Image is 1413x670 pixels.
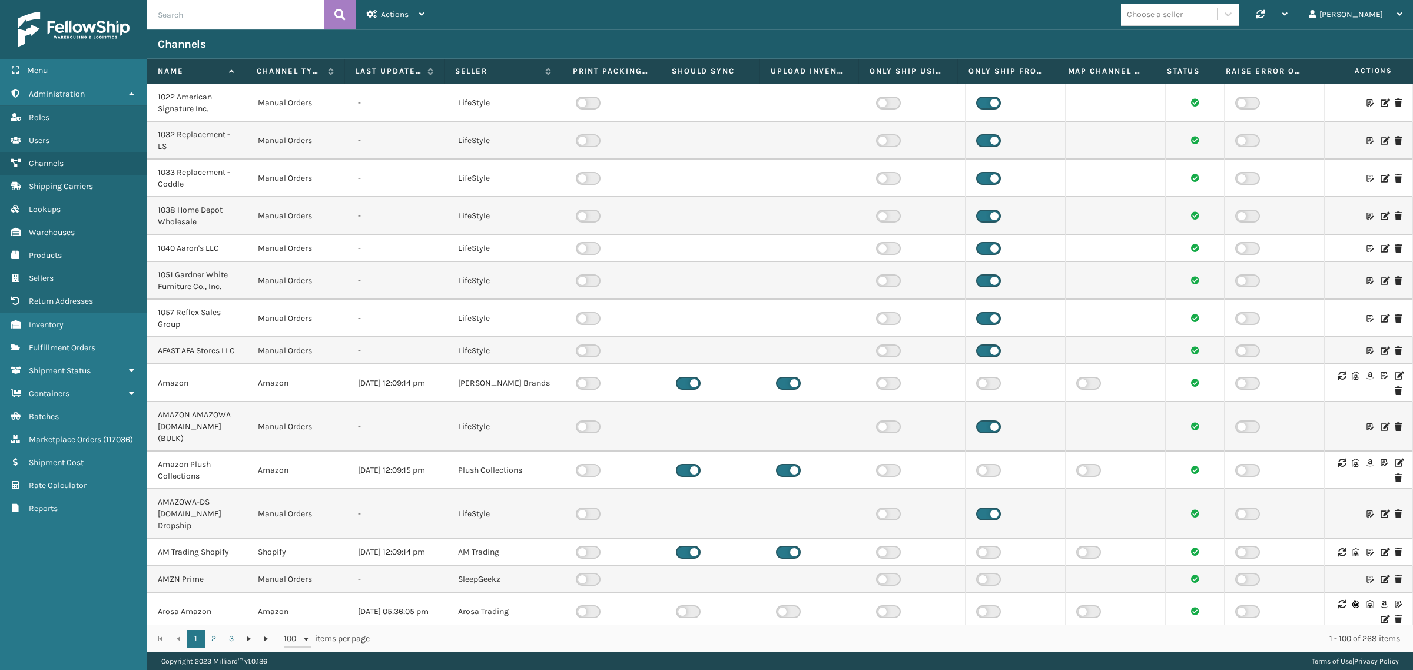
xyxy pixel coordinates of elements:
[158,409,236,445] div: AMAZON AMAZOWA [DOMAIN_NAME] (BULK)
[447,593,565,631] td: Arosa Trading
[1395,137,1402,145] i: Delete
[1366,548,1374,556] i: Customize Label
[1191,244,1199,252] i: Channel sync succeeded.
[1366,99,1374,107] i: Customize Label
[247,122,347,160] td: Manual Orders
[1366,459,1374,467] i: Amazon Templates
[1395,244,1402,253] i: Delete
[284,630,370,648] span: items per page
[1381,212,1388,220] i: Edit
[381,9,409,19] span: Actions
[347,337,447,364] td: -
[158,496,236,532] div: AMAZOWA-DS [DOMAIN_NAME] Dropship
[29,296,93,306] span: Return Addresses
[1366,600,1374,608] i: Warehouse Codes
[103,434,133,445] span: ( 117036 )
[347,566,447,593] td: -
[1338,600,1345,608] i: Sync
[1068,66,1145,77] label: Map Channel Service
[447,235,565,262] td: LifeStyle
[244,634,254,644] span: Go to the next page
[347,489,447,539] td: -
[247,160,347,197] td: Manual Orders
[29,412,59,422] span: Batches
[771,66,848,77] label: Upload inventory
[158,37,205,51] h3: Channels
[1381,615,1388,623] i: Edit
[161,652,267,670] p: Copyright 2023 Milliard™ v 1.0.186
[1191,575,1199,583] i: Channel sync succeeded.
[29,89,85,99] span: Administration
[447,337,565,364] td: LifeStyle
[1395,347,1402,355] i: Delete
[447,566,565,593] td: SleepGeekz
[1381,244,1388,253] i: Edit
[158,345,236,357] div: AFAST AFA Stores LLC
[158,459,236,482] div: Amazon Plush Collections
[1395,575,1402,583] i: Delete
[1366,212,1374,220] i: Customize Label
[347,160,447,197] td: -
[1366,244,1374,253] i: Customize Label
[1381,99,1388,107] i: Edit
[1352,372,1359,380] i: Warehouse Codes
[247,197,347,235] td: Manual Orders
[205,630,223,648] a: 2
[1352,548,1359,556] i: Warehouse Codes
[247,489,347,539] td: Manual Orders
[1395,474,1402,482] i: Delete
[18,12,130,47] img: logo
[1395,212,1402,220] i: Delete
[29,158,64,168] span: Channels
[347,452,447,489] td: [DATE] 12:09:15 pm
[1352,600,1359,608] i: Update inventory and reset MLI
[1312,652,1399,670] div: |
[347,262,447,300] td: -
[447,122,565,160] td: LifeStyle
[158,167,236,190] div: 1033 Replacement - Coddle
[247,566,347,593] td: Manual Orders
[1191,509,1199,518] i: Channel sync succeeded.
[223,630,240,648] a: 3
[258,630,276,648] a: Go to the last page
[1395,615,1402,623] i: Delete
[1191,174,1199,182] i: Channel sync succeeded.
[447,452,565,489] td: Plush Collections
[1366,423,1374,431] i: Customize Label
[573,66,650,77] label: Print packing slip
[1127,8,1183,21] div: Choose a seller
[1381,548,1388,556] i: Edit
[1338,459,1345,467] i: Sync
[247,452,347,489] td: Amazon
[347,300,447,337] td: -
[1381,372,1388,380] i: Customize Label
[284,633,301,645] span: 100
[247,235,347,262] td: Manual Orders
[447,160,565,197] td: LifeStyle
[1366,174,1374,183] i: Customize Label
[158,129,236,152] div: 1032 Replacement - LS
[1381,459,1388,467] i: Customize Label
[1381,600,1388,608] i: Amazon Templates
[447,402,565,452] td: LifeStyle
[356,66,421,77] label: Last update time
[29,227,75,237] span: Warehouses
[158,204,236,228] div: 1038 Home Depot Wholesale
[1366,137,1374,145] i: Customize Label
[1191,422,1199,430] i: Channel sync succeeded.
[29,389,69,399] span: Containers
[158,91,236,115] div: 1022 American Signature Inc.
[447,197,565,235] td: LifeStyle
[240,630,258,648] a: Go to the next page
[1395,372,1402,380] i: Edit
[1381,510,1388,518] i: Edit
[158,377,236,389] div: Amazon
[29,480,87,490] span: Rate Calculator
[447,539,565,566] td: AM Trading
[1312,657,1352,665] a: Terms of Use
[1381,174,1388,183] i: Edit
[247,262,347,300] td: Manual Orders
[347,122,447,160] td: -
[1338,372,1345,380] i: Sync
[29,204,61,214] span: Lookups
